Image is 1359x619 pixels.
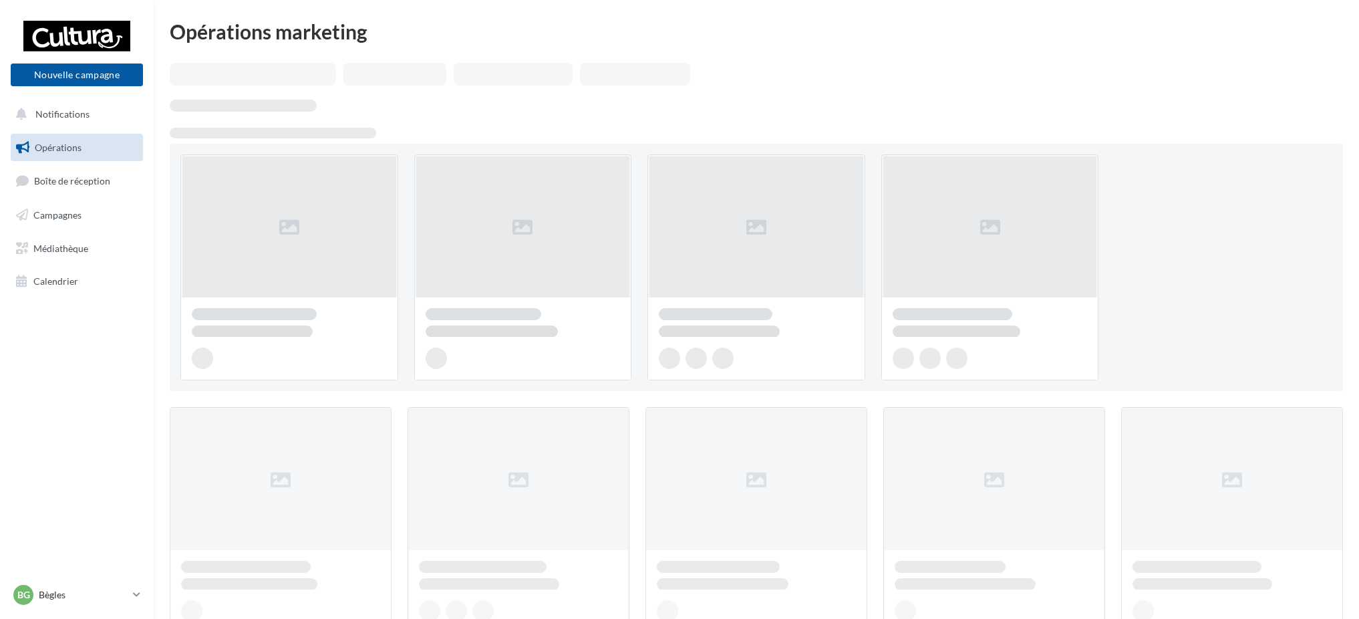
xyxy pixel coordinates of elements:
[8,267,146,295] a: Calendrier
[8,166,146,195] a: Boîte de réception
[39,588,128,602] p: Bègles
[33,275,78,287] span: Calendrier
[8,100,140,128] button: Notifications
[170,21,1343,41] div: Opérations marketing
[8,235,146,263] a: Médiathèque
[8,134,146,162] a: Opérations
[17,588,30,602] span: Bg
[8,201,146,229] a: Campagnes
[34,175,110,187] span: Boîte de réception
[35,108,90,120] span: Notifications
[35,142,82,153] span: Opérations
[11,582,143,608] a: Bg Bègles
[33,209,82,221] span: Campagnes
[33,242,88,253] span: Médiathèque
[11,64,143,86] button: Nouvelle campagne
